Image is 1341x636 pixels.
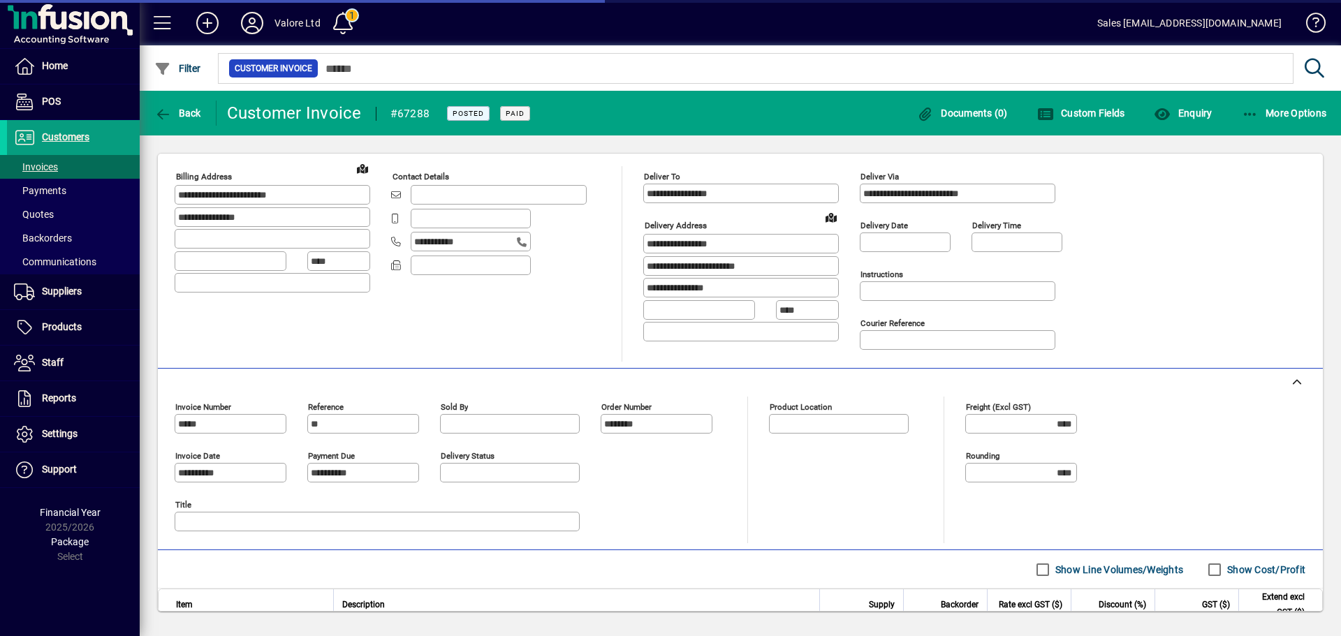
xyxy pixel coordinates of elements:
[227,102,362,124] div: Customer Invoice
[7,49,140,84] a: Home
[1202,597,1230,612] span: GST ($)
[1296,3,1324,48] a: Knowledge Base
[151,56,205,81] button: Filter
[40,507,101,518] span: Financial Year
[14,232,72,244] span: Backorders
[175,402,231,412] mat-label: Invoice number
[914,101,1011,126] button: Documents (0)
[14,209,54,220] span: Quotes
[7,417,140,452] a: Settings
[7,250,140,274] a: Communications
[42,96,61,107] span: POS
[230,10,274,36] button: Profile
[1099,597,1146,612] span: Discount (%)
[441,402,468,412] mat-label: Sold by
[917,108,1008,119] span: Documents (0)
[42,357,64,368] span: Staff
[1150,101,1215,126] button: Enquiry
[941,597,979,612] span: Backorder
[860,318,925,328] mat-label: Courier Reference
[42,428,78,439] span: Settings
[999,597,1062,612] span: Rate excl GST ($)
[42,321,82,332] span: Products
[869,597,895,612] span: Supply
[860,269,903,279] mat-label: Instructions
[1037,108,1125,119] span: Custom Fields
[390,103,430,125] div: #67288
[308,402,344,412] mat-label: Reference
[966,402,1031,412] mat-label: Freight (excl GST)
[441,451,494,461] mat-label: Delivery status
[7,202,140,226] a: Quotes
[453,109,484,118] span: Posted
[601,402,652,412] mat-label: Order number
[7,274,140,309] a: Suppliers
[820,206,842,228] a: View on map
[1154,108,1212,119] span: Enquiry
[42,286,82,297] span: Suppliers
[42,464,77,475] span: Support
[7,452,140,487] a: Support
[151,101,205,126] button: Back
[7,346,140,380] a: Staff
[7,155,140,179] a: Invoices
[14,185,66,196] span: Payments
[7,84,140,119] a: POS
[14,256,96,267] span: Communications
[1053,563,1183,577] label: Show Line Volumes/Weights
[1242,108,1327,119] span: More Options
[1247,589,1305,620] span: Extend excl GST ($)
[140,101,217,126] app-page-header-button: Back
[860,221,908,230] mat-label: Delivery date
[7,226,140,250] a: Backorders
[644,172,680,182] mat-label: Deliver To
[185,10,230,36] button: Add
[342,597,385,612] span: Description
[972,221,1021,230] mat-label: Delivery time
[7,381,140,416] a: Reports
[966,451,999,461] mat-label: Rounding
[274,12,321,34] div: Valore Ltd
[7,179,140,202] a: Payments
[506,109,525,118] span: Paid
[154,63,201,74] span: Filter
[860,172,899,182] mat-label: Deliver via
[51,536,89,547] span: Package
[308,451,355,461] mat-label: Payment due
[235,61,312,75] span: Customer Invoice
[154,108,201,119] span: Back
[42,392,76,404] span: Reports
[42,60,68,71] span: Home
[351,157,374,179] a: View on map
[42,131,89,142] span: Customers
[14,161,58,172] span: Invoices
[176,597,193,612] span: Item
[770,402,832,412] mat-label: Product location
[1238,101,1331,126] button: More Options
[7,310,140,345] a: Products
[1097,12,1282,34] div: Sales [EMAIL_ADDRESS][DOMAIN_NAME]
[1224,563,1305,577] label: Show Cost/Profit
[1034,101,1129,126] button: Custom Fields
[175,451,220,461] mat-label: Invoice date
[175,500,191,510] mat-label: Title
